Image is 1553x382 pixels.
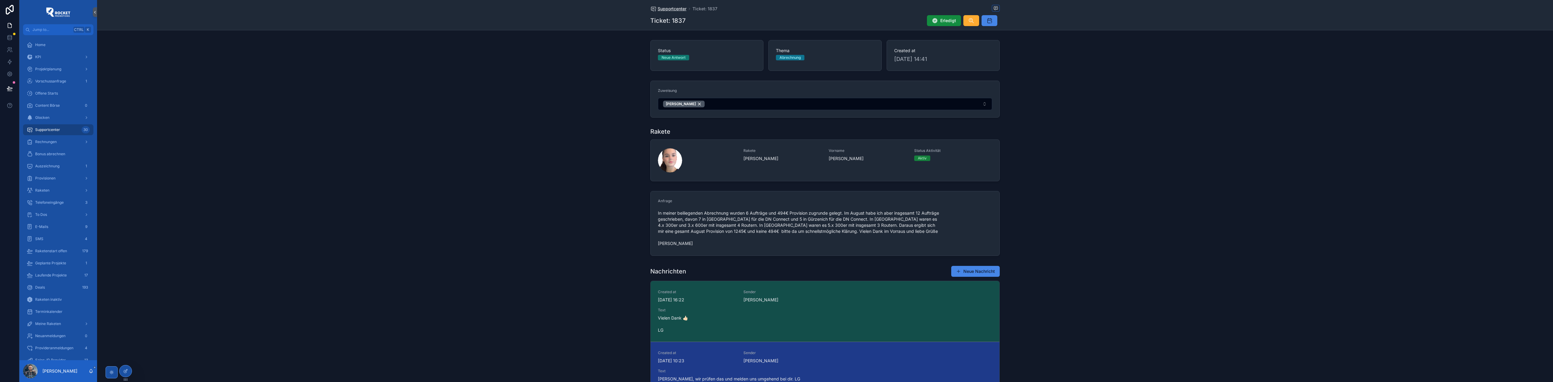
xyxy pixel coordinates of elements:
a: Raketen [23,185,93,196]
div: Neue Antwort [662,55,686,60]
span: [PERSON_NAME] [743,297,778,303]
span: Anfrage [658,199,672,203]
a: Auszeichnung1 [23,161,93,172]
a: Rakete[PERSON_NAME]Vorname[PERSON_NAME]Status AktivitätAktiv [651,140,999,181]
button: Erledigt [927,15,961,26]
span: Projektplanung [35,67,61,72]
span: Home [35,42,45,47]
span: Erledigt [940,18,956,24]
div: 9 [83,223,90,230]
span: Text [658,369,992,374]
span: Sender [743,290,822,294]
span: Bonus abrechnen [35,152,65,156]
a: Home [23,39,93,50]
span: Content Börse [35,103,60,108]
span: [PERSON_NAME] [829,156,907,162]
span: Raketenstart offen [35,249,67,253]
div: 0 [83,332,90,340]
span: Terminkalender [35,309,62,314]
span: Provideranmeldungen [35,346,73,350]
button: Neue Nachricht [951,266,1000,277]
a: Laufende Projekte17 [23,270,93,281]
span: In meiner beiliegenden Abrechnung wurden 6 Aufträge und 494€ Provision zugrunde gelegt. Im August... [658,210,992,246]
a: Neuanmeldungen0 [23,330,93,341]
a: Content Börse0 [23,100,93,111]
a: E-Mails9 [23,221,93,232]
a: Provideranmeldungen4 [23,343,93,354]
span: Telefoneingänge [35,200,64,205]
a: Offene Starts [23,88,93,99]
span: KPI [35,55,41,59]
div: 179 [80,247,90,255]
span: Vorschussanfrage [35,79,66,84]
span: Status [658,48,756,54]
span: [DATE] 14:41 [894,55,992,63]
span: Created at [894,48,992,54]
a: Meine Raketen [23,318,93,329]
div: 30 [82,126,90,133]
a: Terminkalender [23,306,93,317]
span: [DATE] 10:23 [658,358,736,364]
a: Deals193 [23,282,93,293]
span: Status Aktivität [914,148,992,153]
span: Sender [743,350,822,355]
span: Supportcenter [658,6,686,12]
a: Bonus abrechnen [23,149,93,159]
div: 0 [83,102,90,109]
div: scrollable content [19,35,97,360]
img: App logo [46,7,70,17]
div: 1 [83,163,90,170]
span: Text [658,308,992,313]
a: Ticket: 1837 [692,6,717,12]
div: 1 [83,260,90,267]
a: Rechnungen [23,136,93,147]
a: KPI [23,52,93,62]
span: Created at [658,350,736,355]
span: [PERSON_NAME] [743,358,778,364]
span: [PERSON_NAME], wir prüfen das und melden uns umgehend bei dir. LG [658,376,992,382]
div: 3 [83,199,90,206]
a: Vorschussanfrage1 [23,76,93,87]
a: Provisionen [23,173,93,184]
span: Zuweisung [658,88,677,93]
span: K [86,27,90,32]
a: Raketen inaktiv [23,294,93,305]
span: Raketen [35,188,49,193]
div: 17 [83,272,90,279]
button: Jump to...CtrlK [23,24,93,35]
span: Neuanmeldungen [35,333,66,338]
span: Sales-ID Provider [35,358,66,363]
h1: Rakete [650,127,670,136]
a: Supportcenter [650,6,686,12]
span: Created at [658,290,736,294]
span: Laufende Projekte [35,273,67,278]
h1: Ticket: 1837 [650,16,686,25]
a: Glocken [23,112,93,123]
span: Rakete [743,148,822,153]
span: [PERSON_NAME] [743,156,822,162]
span: [PERSON_NAME] [666,102,696,106]
a: Projektplanung [23,64,93,75]
span: E-Mails [35,224,48,229]
a: Telefoneingänge3 [23,197,93,208]
div: Abrechnung [780,55,801,60]
span: Rechnungen [35,139,57,144]
a: To Dos [23,209,93,220]
span: [DATE] 16:22 [658,297,736,303]
a: Raketenstart offen179 [23,246,93,256]
span: Meine Raketen [35,321,61,326]
span: Vorname [829,148,907,153]
div: 1 [83,78,90,85]
span: Provisionen [35,176,56,181]
p: [PERSON_NAME] [42,368,77,374]
button: Unselect 21 [663,101,705,107]
span: Thema [776,48,874,54]
span: Auszeichnung [35,164,59,169]
span: Vielen Dank 👍🏻 LG [658,315,992,333]
div: 4 [83,344,90,352]
span: Geplante Projekte [35,261,66,266]
span: Supportcenter [35,127,60,132]
span: Jump to... [32,27,71,32]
